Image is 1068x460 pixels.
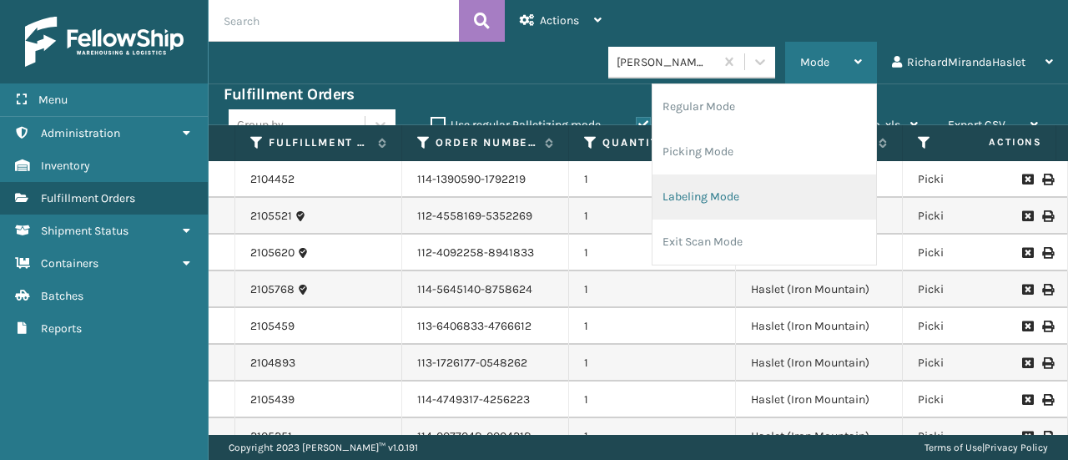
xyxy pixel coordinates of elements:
[617,53,716,71] div: [PERSON_NAME] Brands
[1022,210,1032,222] i: Request to Be Cancelled
[41,224,128,238] span: Shipment Status
[402,308,569,345] td: 113-6406833-4766612
[636,118,798,132] label: Orders to be shipped [DATE]
[736,418,903,455] td: Haslet (Iron Mountain)
[402,382,569,418] td: 114-4749317-4256223
[1042,357,1052,369] i: Print Label
[1022,174,1032,185] i: Request to Be Cancelled
[431,118,601,132] label: Use regular Palletizing mode
[1042,210,1052,222] i: Print Label
[736,345,903,382] td: Haslet (Iron Mountain)
[1042,247,1052,259] i: Print Label
[1022,284,1032,296] i: Request to Be Cancelled
[602,135,703,150] label: Quantity
[1022,357,1032,369] i: Request to Be Cancelled
[250,245,295,261] a: 2105620
[41,159,90,173] span: Inventory
[38,93,68,107] span: Menu
[250,208,292,225] a: 2105521
[569,271,736,308] td: 1
[540,13,579,28] span: Actions
[1022,394,1032,406] i: Request to Be Cancelled
[250,428,292,445] a: 2105251
[436,135,537,150] label: Order Number
[985,442,1048,453] a: Privacy Policy
[250,318,295,335] a: 2105459
[652,174,876,220] li: Labeling Mode
[402,198,569,235] td: 112-4558169-5352269
[569,345,736,382] td: 1
[1042,321,1052,332] i: Print Label
[1042,174,1052,185] i: Print Label
[1022,431,1032,442] i: Request to Be Cancelled
[948,118,1005,132] span: Export CSV
[652,84,876,129] li: Regular Mode
[800,55,829,69] span: Mode
[25,17,184,67] img: logo
[41,289,83,303] span: Batches
[569,235,736,271] td: 1
[41,321,82,336] span: Reports
[250,392,295,408] a: 2105439
[402,161,569,198] td: 114-1390590-1792219
[936,129,1052,156] span: Actions
[569,418,736,455] td: 1
[736,271,903,308] td: Haslet (Iron Mountain)
[1042,394,1052,406] i: Print Label
[924,435,1048,460] div: |
[1022,321,1032,332] i: Request to Be Cancelled
[250,171,295,188] a: 2104452
[41,256,98,270] span: Containers
[892,42,1053,83] div: RichardMirandaHaslet
[229,435,418,460] p: Copyright 2023 [PERSON_NAME]™ v 1.0.191
[1042,284,1052,296] i: Print Label
[41,126,120,140] span: Administration
[652,220,876,265] li: Exit Scan Mode
[269,135,370,150] label: Fulfillment Order Id
[924,442,982,453] a: Terms of Use
[569,382,736,418] td: 1
[250,355,295,372] a: 2104893
[569,161,736,198] td: 1
[237,116,284,134] div: Group by
[402,418,569,455] td: 114-0077048-0004218
[402,271,569,308] td: 114-5645140-8758624
[224,84,354,104] h3: Fulfillment Orders
[569,198,736,235] td: 1
[402,345,569,382] td: 113-1726177-0548262
[250,281,295,298] a: 2105768
[1022,247,1032,259] i: Request to Be Cancelled
[736,308,903,345] td: Haslet (Iron Mountain)
[402,235,569,271] td: 112-4092258-8941833
[736,382,903,418] td: Haslet (Iron Mountain)
[569,308,736,345] td: 1
[41,191,135,205] span: Fulfillment Orders
[652,129,876,174] li: Picking Mode
[1042,431,1052,442] i: Print Label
